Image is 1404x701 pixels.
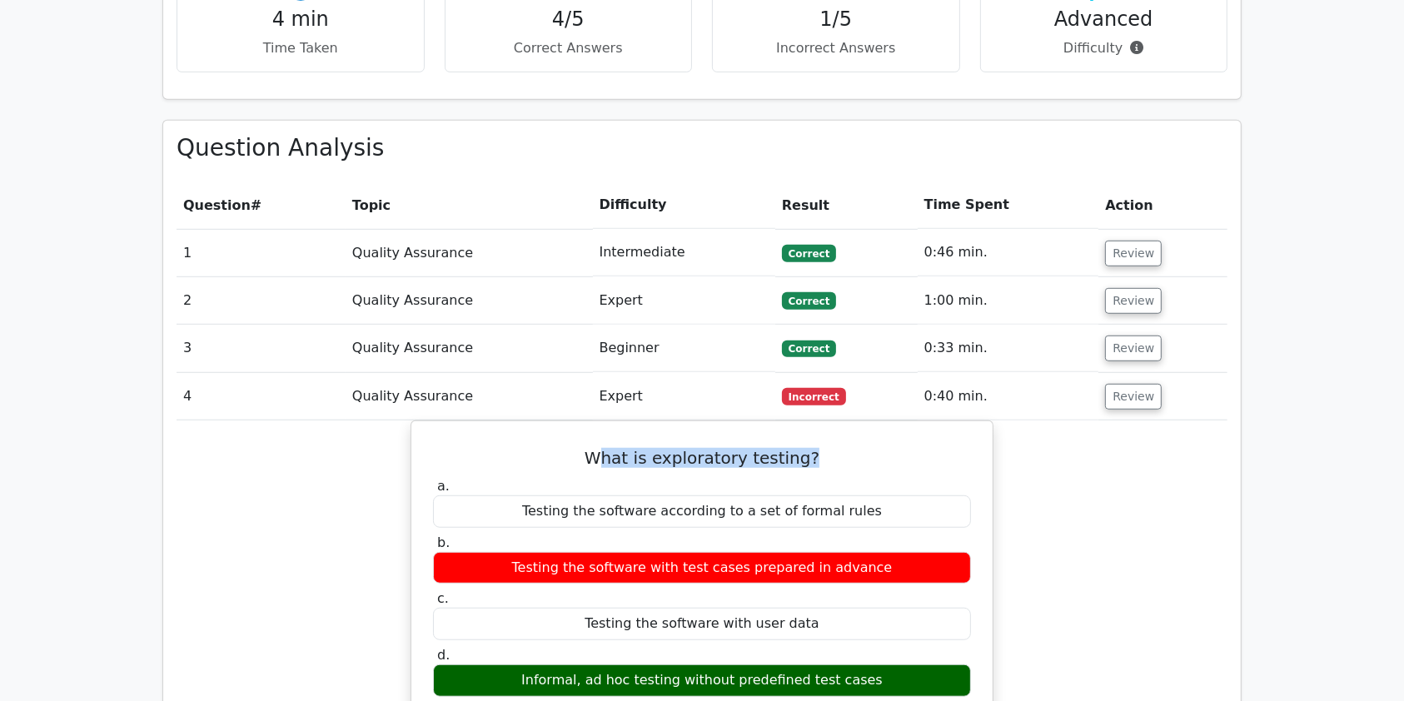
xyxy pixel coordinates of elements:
p: Correct Answers [459,38,679,58]
button: Review [1105,336,1162,361]
p: Difficulty [994,38,1214,58]
h4: Advanced [994,7,1214,32]
td: 0:33 min. [918,325,1099,372]
span: c. [437,590,449,606]
td: 0:46 min. [918,229,1099,276]
td: Quality Assurance [346,373,593,420]
td: 1 [177,229,346,276]
span: d. [437,647,450,663]
td: 2 [177,277,346,325]
td: Intermediate [593,229,775,276]
div: Informal, ad hoc testing without predefined test cases [433,664,971,697]
button: Review [1105,384,1162,410]
h4: 1/5 [726,7,946,32]
td: 1:00 min. [918,277,1099,325]
p: Incorrect Answers [726,38,946,58]
th: Difficulty [593,181,775,229]
span: Correct [782,292,836,309]
div: Testing the software with test cases prepared in advance [433,552,971,584]
td: Expert [593,373,775,420]
td: 3 [177,325,346,372]
td: Quality Assurance [346,277,593,325]
th: Action [1098,181,1227,229]
p: Time Taken [191,38,411,58]
td: Expert [593,277,775,325]
td: Quality Assurance [346,229,593,276]
td: 0:40 min. [918,373,1099,420]
span: Correct [782,341,836,357]
td: Beginner [593,325,775,372]
h4: 4 min [191,7,411,32]
td: 4 [177,373,346,420]
h5: What is exploratory testing? [431,448,973,468]
div: Testing the software with user data [433,608,971,640]
span: b. [437,534,450,550]
span: Question [183,197,251,213]
span: a. [437,478,450,494]
button: Review [1105,288,1162,314]
span: Incorrect [782,388,846,405]
td: Quality Assurance [346,325,593,372]
th: Time Spent [918,181,1099,229]
button: Review [1105,241,1162,266]
h4: 4/5 [459,7,679,32]
th: # [177,181,346,229]
span: Correct [782,245,836,261]
th: Result [775,181,918,229]
th: Topic [346,181,593,229]
div: Testing the software according to a set of formal rules [433,495,971,528]
h3: Question Analysis [177,134,1227,162]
